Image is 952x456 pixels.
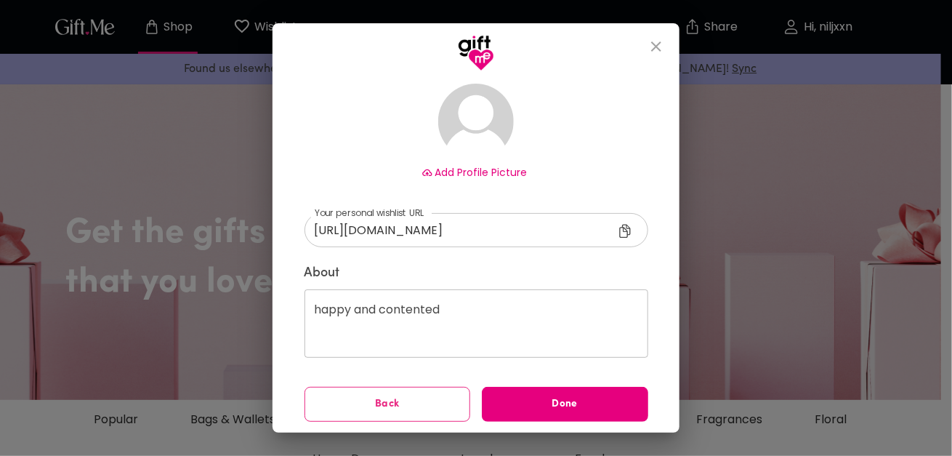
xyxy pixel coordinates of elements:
button: close [639,29,674,64]
img: GiftMe Logo [458,35,494,71]
button: Back [304,387,471,422]
img: Avatar [438,84,514,159]
label: About [304,265,648,282]
span: Add Profile Picture [435,165,528,180]
span: Done [482,396,648,412]
button: Done [482,387,648,422]
span: Back [305,396,470,412]
textarea: happy and contented [315,303,638,344]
